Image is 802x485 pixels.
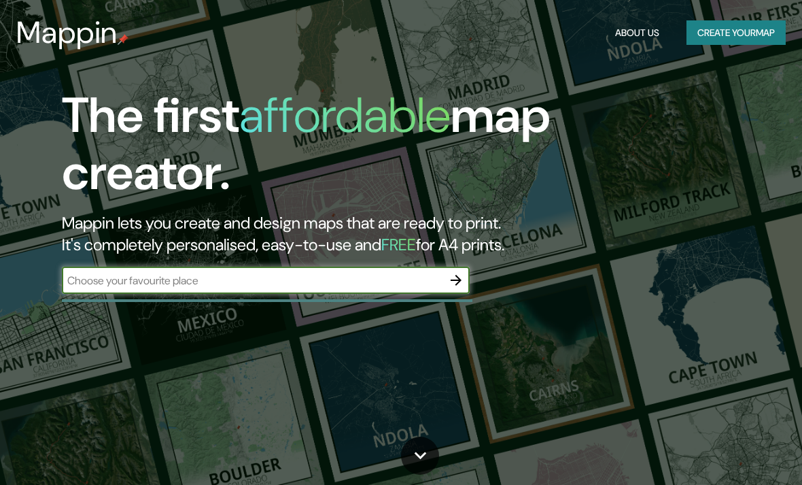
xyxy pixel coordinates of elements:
h5: FREE [381,234,416,255]
img: mappin-pin [118,34,128,45]
input: Choose your favourite place [62,273,442,288]
h2: Mappin lets you create and design maps that are ready to print. It's completely personalised, eas... [62,212,703,256]
h3: Mappin [16,15,118,50]
button: About Us [610,20,665,46]
button: Create yourmap [686,20,786,46]
h1: affordable [239,84,451,147]
h1: The first map creator. [62,87,703,212]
